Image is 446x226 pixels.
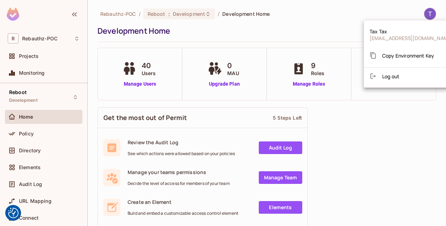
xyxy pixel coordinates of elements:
[8,208,19,218] button: Consent Preferences
[382,73,399,80] span: Log out
[8,208,19,218] img: Revisit consent button
[382,52,434,59] span: Copy Environment Key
